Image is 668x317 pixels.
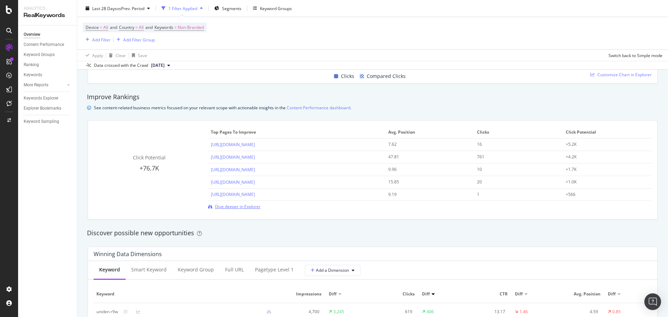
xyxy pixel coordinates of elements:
[106,50,126,61] button: Clear
[515,291,523,297] span: Diff
[388,179,463,185] div: 15.85
[477,141,552,148] div: 16
[99,266,120,273] div: Keyword
[606,50,662,61] button: Switch back to Simple mode
[96,309,118,315] div: uniden r9w
[644,293,661,310] div: Open Intercom Messenger
[83,50,103,61] button: Apply
[566,179,641,185] div: +1.0K
[154,24,173,30] span: Keywords
[608,291,615,297] span: Diff
[83,35,111,44] button: Add Filter
[133,154,166,161] span: Click Potential
[116,52,126,58] div: Clear
[609,52,662,58] div: Switch back to Simple mode
[211,167,255,173] a: [URL][DOMAIN_NAME]
[110,24,117,30] span: and
[222,5,241,11] span: Segments
[123,37,155,42] div: Add Filter Group
[24,61,72,69] a: Ranking
[287,104,351,111] a: Content Performance dashboard.
[283,291,322,297] span: Impressions
[24,95,58,102] div: Keywords Explorer
[250,3,295,14] button: Keyword Groups
[590,72,652,78] a: Customize Chart in Explorer
[468,291,508,297] span: CTR
[211,154,255,160] a: [URL][DOMAIN_NAME]
[477,179,552,185] div: 20
[117,5,144,11] span: vs Prev. Period
[24,31,72,38] a: Overview
[145,24,153,30] span: and
[151,62,165,69] span: 2025 Aug. 19th
[174,24,177,30] span: =
[477,129,558,135] span: Clicks
[375,291,415,297] span: Clicks
[24,31,40,38] div: Overview
[92,37,111,42] div: Add Filter
[119,24,134,30] span: Country
[24,71,72,79] a: Keywords
[24,105,61,112] div: Explorer Bookmarks
[519,309,528,315] div: 1.46
[566,154,641,160] div: +4.2K
[92,5,117,11] span: Last 28 Days
[367,72,406,80] span: Compared Clicks
[211,179,255,185] a: [URL][DOMAIN_NAME]
[225,266,244,273] div: Full URL
[283,309,319,315] div: 4,700
[96,291,275,297] span: Keyword
[24,95,72,102] a: Keywords Explorer
[138,52,147,58] div: Save
[100,24,102,30] span: =
[329,291,336,297] span: Diff
[562,309,598,315] div: 4.59
[24,41,72,48] a: Content Performance
[375,309,412,315] div: 619
[255,266,294,273] div: pagetype Level 1
[24,11,71,19] div: RealKeywords
[24,81,48,89] div: More Reports
[178,23,204,32] span: Non-Branded
[562,291,601,297] span: Avg. Position
[87,229,658,238] div: Discover possible new opportunities
[566,191,641,198] div: +566
[24,6,71,11] div: Analytics
[311,267,349,273] span: Add a Dimension
[159,3,206,14] button: 1 Filter Applied
[422,291,430,297] span: Diff
[212,3,244,14] button: Segments
[215,204,261,209] span: Dive deeper in Explorer
[168,5,197,11] div: 1 Filter Applied
[24,71,42,79] div: Keywords
[131,266,167,273] div: Smart Keyword
[114,35,155,44] button: Add Filter Group
[388,129,470,135] span: Avg. Position
[388,141,463,148] div: 7.62
[477,154,552,160] div: 761
[477,191,552,198] div: 1
[83,3,153,14] button: Last 28 DaysvsPrev. Period
[139,23,144,32] span: All
[94,251,162,257] div: Winning Data Dimensions
[612,309,621,315] div: 0.85
[24,105,72,112] a: Explorer Bookmarks
[86,24,99,30] span: Device
[477,166,552,173] div: 10
[103,23,108,32] span: All
[211,142,255,148] a: [URL][DOMAIN_NAME]
[148,61,173,70] button: [DATE]
[211,191,255,197] a: [URL][DOMAIN_NAME]
[24,81,65,89] a: More Reports
[24,61,39,69] div: Ranking
[211,129,381,135] span: Top pages to improve
[178,266,214,273] div: Keyword Group
[305,265,360,276] button: Add a Dimension
[140,164,159,172] span: +76.7K
[427,309,434,315] div: 406
[94,104,351,111] div: See content-related business metrics focused on your relevant scope with actionable insights in the
[92,52,103,58] div: Apply
[597,72,652,78] span: Customize Chart in Explorer
[129,50,147,61] button: Save
[468,309,505,315] div: 13.17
